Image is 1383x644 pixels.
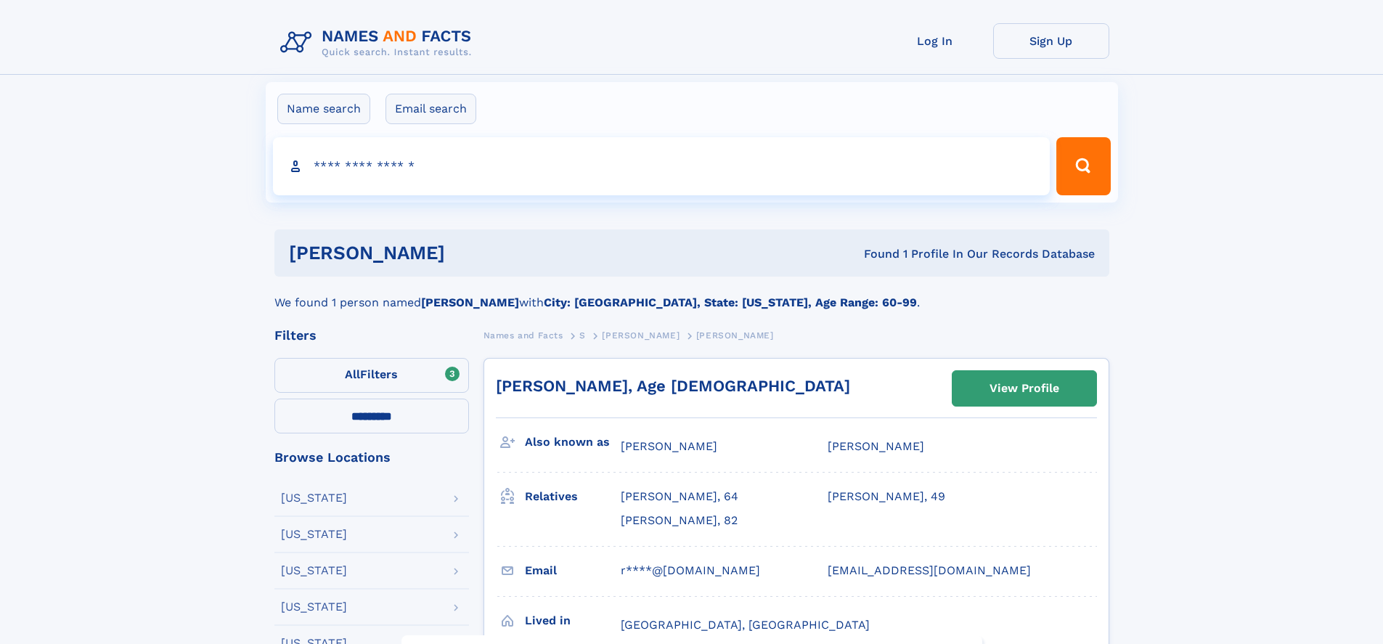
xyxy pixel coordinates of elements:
b: [PERSON_NAME] [421,295,519,309]
a: S [579,326,586,344]
span: [PERSON_NAME] [828,439,924,453]
a: [PERSON_NAME] [602,326,680,344]
span: S [579,330,586,341]
label: Filters [274,358,469,393]
a: [PERSON_NAME], Age [DEMOGRAPHIC_DATA] [496,377,850,395]
div: Found 1 Profile In Our Records Database [654,246,1095,262]
h3: Email [525,558,621,583]
div: Filters [274,329,469,342]
span: [EMAIL_ADDRESS][DOMAIN_NAME] [828,563,1031,577]
div: [US_STATE] [281,529,347,540]
span: [PERSON_NAME] [696,330,774,341]
div: [US_STATE] [281,492,347,504]
span: [GEOGRAPHIC_DATA], [GEOGRAPHIC_DATA] [621,618,870,632]
b: City: [GEOGRAPHIC_DATA], State: [US_STATE], Age Range: 60-99 [544,295,917,309]
h3: Lived in [525,608,621,633]
span: [PERSON_NAME] [602,330,680,341]
div: [US_STATE] [281,601,347,613]
a: [PERSON_NAME], 49 [828,489,945,505]
div: Browse Locations [274,451,469,464]
div: We found 1 person named with . [274,277,1109,311]
label: Name search [277,94,370,124]
input: search input [273,137,1050,195]
a: Names and Facts [484,326,563,344]
a: [PERSON_NAME], 82 [621,513,738,529]
h3: Relatives [525,484,621,509]
button: Search Button [1056,137,1110,195]
a: [PERSON_NAME], 64 [621,489,738,505]
h3: Also known as [525,430,621,455]
label: Email search [385,94,476,124]
h1: [PERSON_NAME] [289,244,655,262]
img: Logo Names and Facts [274,23,484,62]
div: [US_STATE] [281,565,347,576]
a: Sign Up [993,23,1109,59]
a: Log In [877,23,993,59]
span: All [345,367,360,381]
div: View Profile [990,372,1059,405]
a: View Profile [952,371,1096,406]
span: [PERSON_NAME] [621,439,717,453]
